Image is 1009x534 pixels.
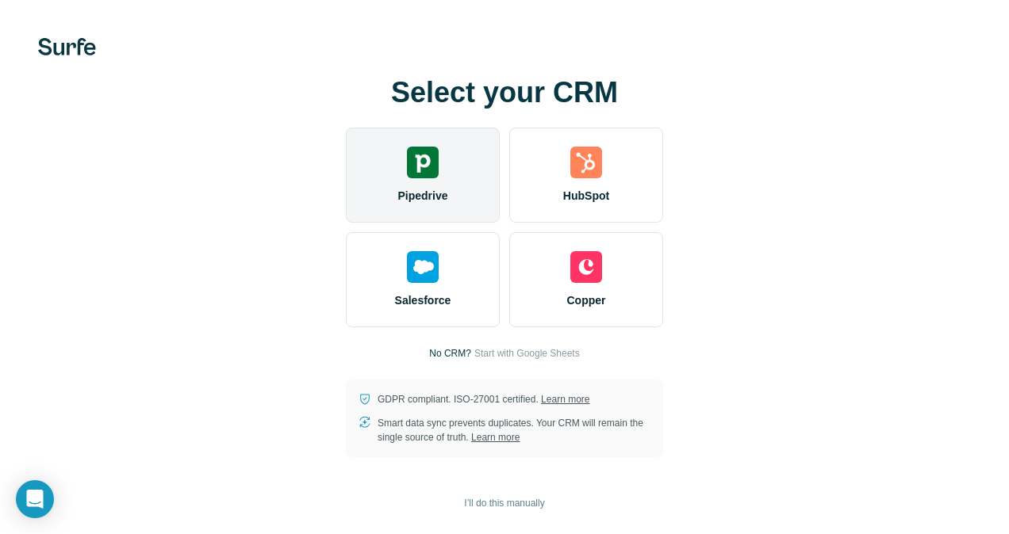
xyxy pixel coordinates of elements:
button: I’ll do this manually [453,491,555,515]
img: hubspot's logo [570,147,602,178]
h1: Select your CRM [346,77,663,109]
p: GDPR compliant. ISO-27001 certified. [378,392,589,406]
p: No CRM? [429,346,471,360]
p: Smart data sync prevents duplicates. Your CRM will remain the single source of truth. [378,416,650,444]
img: Surfe's logo [38,38,96,55]
span: Pipedrive [397,188,447,204]
span: HubSpot [563,188,609,204]
a: Learn more [471,432,520,443]
span: I’ll do this manually [464,496,544,510]
button: Start with Google Sheets [474,346,580,360]
span: Salesforce [395,292,451,308]
img: salesforce's logo [407,251,439,283]
div: Open Intercom Messenger [16,480,54,518]
img: copper's logo [570,251,602,283]
span: Copper [567,292,606,308]
img: pipedrive's logo [407,147,439,178]
a: Learn more [541,394,589,405]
